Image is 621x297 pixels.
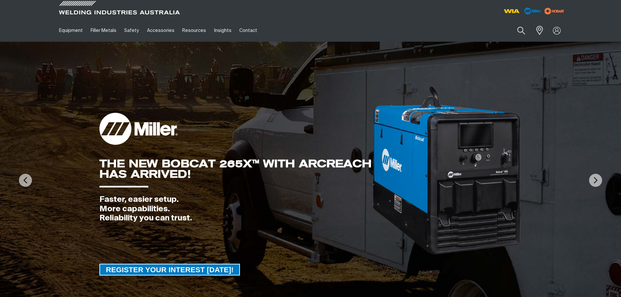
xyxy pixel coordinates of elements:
[589,174,602,187] img: NextArrow
[143,19,178,42] a: Accessories
[55,19,87,42] a: Equipment
[100,264,240,275] span: REGISTER YOUR INTEREST [DATE]!
[235,19,261,42] a: Contact
[120,19,143,42] a: Safety
[178,19,210,42] a: Resources
[87,19,120,42] a: Filler Metals
[99,264,240,275] a: REGISTER YOUR INTEREST TODAY!
[19,174,32,187] img: PrevArrow
[55,19,438,42] nav: Main
[210,19,235,42] a: Insights
[99,158,372,179] div: THE NEW BOBCAT 265X™ WITH ARCREACH HAS ARRIVED!
[99,195,372,223] div: Faster, easier setup. More capabilities. Reliability you can trust.
[502,23,532,38] input: Product name or item number...
[510,23,532,38] button: Search products
[542,6,566,16] img: miller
